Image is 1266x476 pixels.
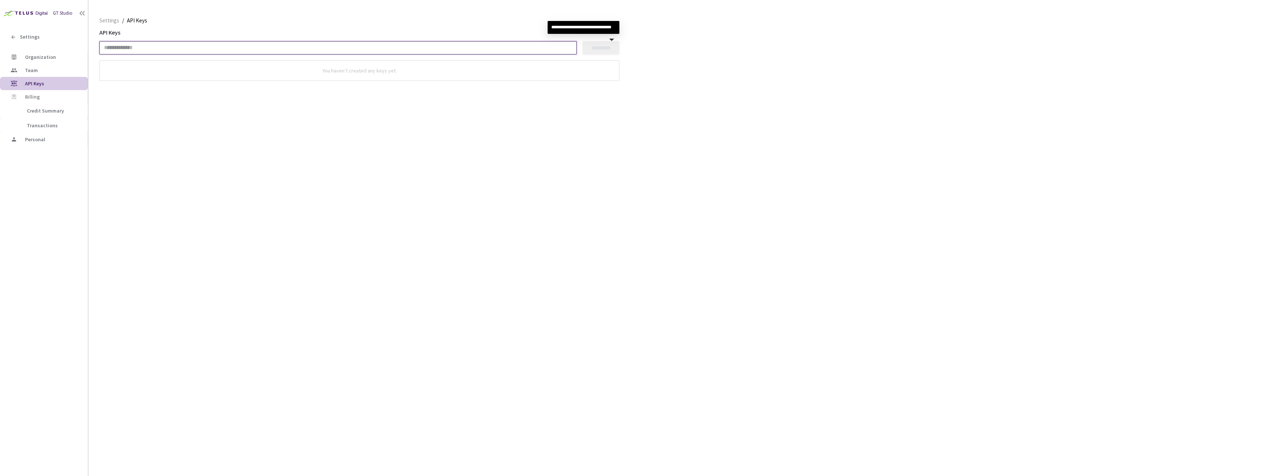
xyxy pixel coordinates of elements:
span: Settings [99,16,119,25]
span: Billing [25,94,40,100]
span: Credit Summary [27,107,64,114]
span: Team [25,67,38,74]
span: API Keys [25,80,44,87]
span: Organization [25,54,56,60]
div: GT Studio [53,10,73,17]
span: Personal [25,136,45,143]
span: Transactions [27,122,58,129]
a: Settings [98,16,121,24]
div: You haven’t created any keys yet. [100,61,619,81]
div: API Keys [99,29,1255,35]
span: Settings [20,34,40,40]
span: API Keys [127,16,147,25]
li: / [122,16,124,25]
